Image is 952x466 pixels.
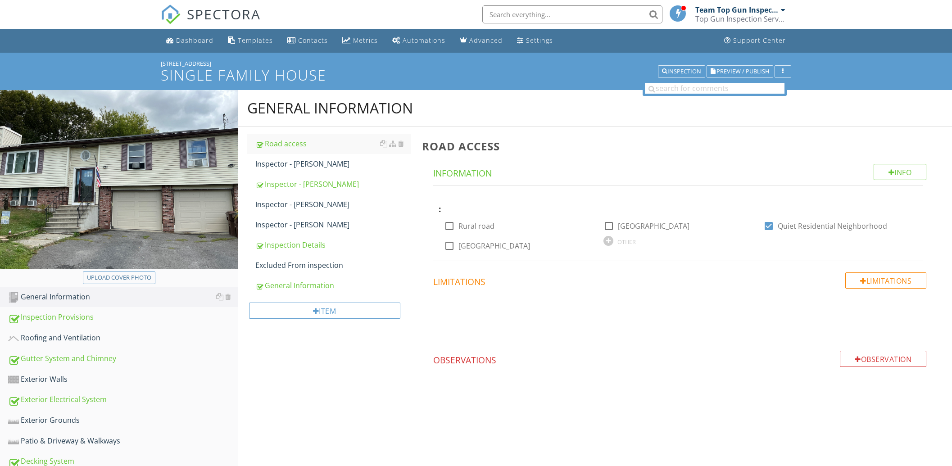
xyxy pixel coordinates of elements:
[238,36,273,45] div: Templates
[255,280,411,291] div: General Information
[161,60,791,67] div: [STREET_ADDRESS]
[255,219,411,230] div: Inspector - [PERSON_NAME]
[255,199,411,210] div: Inspector - [PERSON_NAME]
[526,36,553,45] div: Settings
[707,65,773,78] button: Preview / Publish
[255,240,411,250] div: Inspection Details
[161,67,791,83] h1: Single Family House
[255,138,411,149] div: Road access
[513,32,557,49] a: Settings
[255,179,411,190] div: Inspector - [PERSON_NAME]
[83,271,155,284] button: Upload cover photo
[456,32,506,49] a: Advanced
[161,12,261,31] a: SPECTORA
[617,238,636,245] div: OTHER
[733,36,786,45] div: Support Center
[187,5,261,23] span: SPECTORA
[389,32,449,49] a: Automations (Basic)
[284,32,331,49] a: Contacts
[255,158,411,169] div: Inspector - [PERSON_NAME]
[433,164,926,179] h4: Information
[482,5,662,23] input: Search everything...
[695,14,785,23] div: Top Gun Inspection Services Group, Inc
[707,67,773,75] a: Preview / Publish
[845,272,926,289] div: Limitations
[695,5,779,14] div: Team Top Gun Inspectors
[469,36,503,45] div: Advanced
[874,164,927,180] div: Info
[8,332,238,344] div: Roofing and Ventilation
[662,68,701,75] div: Inspection
[439,190,893,216] div: :
[8,312,238,323] div: Inspection Provisions
[224,32,277,49] a: Templates
[163,32,217,49] a: Dashboard
[433,351,926,366] h4: Observations
[249,303,400,319] div: Item
[339,32,381,49] a: Metrics
[298,36,328,45] div: Contacts
[658,67,705,75] a: Inspection
[161,5,181,24] img: The Best Home Inspection Software - Spectora
[87,273,151,282] div: Upload cover photo
[8,394,238,406] div: Exterior Electrical System
[458,222,494,231] label: Rural road
[433,272,926,288] h4: Limitations
[8,435,238,447] div: Patio & Driveway & Walkways
[8,353,238,365] div: Gutter System and Chimney
[645,83,784,94] input: search for comments
[422,140,938,152] h3: Road access
[658,65,705,78] button: Inspection
[8,415,238,426] div: Exterior Grounds
[716,68,769,74] span: Preview / Publish
[8,374,238,385] div: Exterior Walls
[247,99,413,117] div: General Information
[403,36,445,45] div: Automations
[721,32,789,49] a: Support Center
[458,241,530,250] label: [GEOGRAPHIC_DATA]
[8,291,238,303] div: General Information
[353,36,378,45] div: Metrics
[255,260,411,271] div: Excluded From inspection
[778,222,887,231] label: Quiet Residential Neighborhood
[618,222,689,231] label: [GEOGRAPHIC_DATA]
[840,351,926,367] div: Observation
[176,36,213,45] div: Dashboard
